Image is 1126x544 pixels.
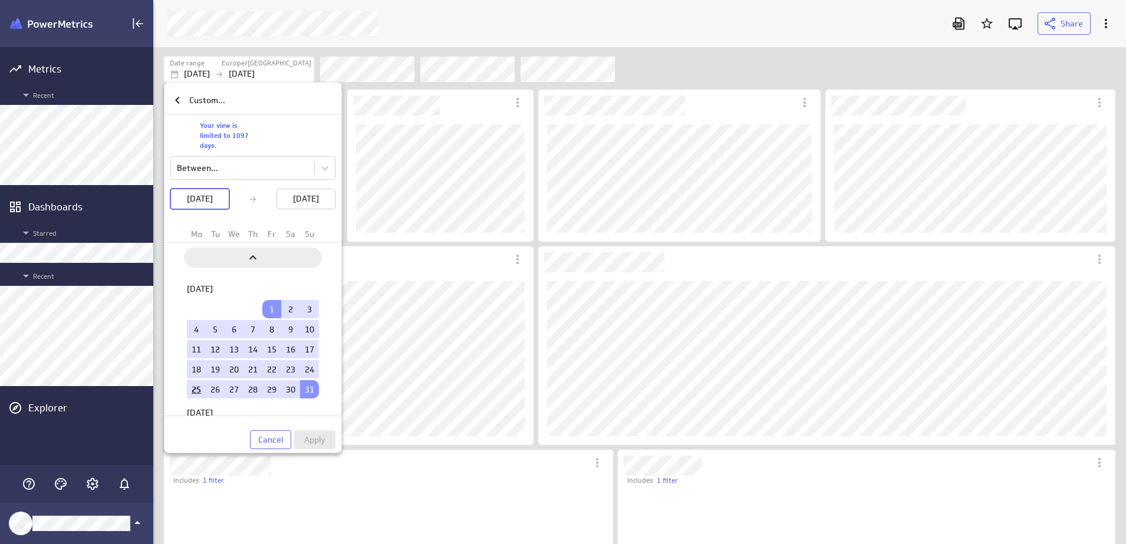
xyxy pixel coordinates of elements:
[281,340,300,358] td: Selected. Saturday, August 16, 2025
[225,380,243,398] td: Selected. Wednesday, August 27, 2025
[170,189,229,209] button: [DATE]
[184,248,322,268] div: Previous
[206,340,225,358] td: Selected. Tuesday, August 12, 2025
[187,407,213,418] strong: [DATE]
[250,430,291,449] button: Cancel
[281,320,300,338] td: Selected. Saturday, August 9, 2025
[262,360,281,378] td: Selected. Friday, August 22, 2025
[164,115,341,449] div: Your view is limited to 1097 days.Between...[DATE][DATE]CalendarCancelApply
[189,94,225,107] p: Custom...
[300,380,319,398] td: Selected as end date. Sunday, August 31, 2025
[225,360,243,378] td: Selected. Wednesday, August 20, 2025
[200,121,253,150] p: Your view is limited to 1097 days.
[243,320,262,338] td: Selected. Thursday, August 7, 2025
[286,229,295,239] small: Sa
[228,229,240,239] small: We
[300,320,319,338] td: Selected. Sunday, August 10, 2025
[300,300,319,318] td: Selected. Sunday, August 3, 2025
[187,340,206,358] td: Selected. Monday, August 11, 2025
[294,430,335,449] button: Apply
[243,380,262,398] td: Selected. Thursday, August 28, 2025
[206,380,225,398] td: Selected. Tuesday, August 26, 2025
[281,360,300,378] td: Selected. Saturday, August 23, 2025
[305,229,314,239] small: Su
[187,360,206,378] td: Selected. Monday, August 18, 2025
[243,360,262,378] td: Selected. Thursday, August 21, 2025
[300,360,319,378] td: Selected. Sunday, August 24, 2025
[276,189,335,209] button: [DATE]
[268,229,276,239] small: Fr
[187,283,213,294] strong: [DATE]
[177,163,218,173] div: Between...
[187,380,206,398] td: Selected. Monday, August 25, 2025
[281,300,300,318] td: Selected. Saturday, August 2, 2025
[187,193,213,205] p: [DATE]
[281,380,300,398] td: Selected. Saturday, August 30, 2025
[262,380,281,398] td: Selected. Friday, August 29, 2025
[164,245,341,271] div: Move backward to switch to the previous month.
[258,434,283,445] span: Cancel
[191,229,202,239] small: Mo
[206,320,225,338] td: Selected. Tuesday, August 5, 2025
[225,340,243,358] td: Selected. Wednesday, August 13, 2025
[304,434,325,445] span: Apply
[211,229,220,239] small: Tu
[262,320,281,338] td: Selected. Friday, August 8, 2025
[164,86,341,115] div: Custom...
[262,300,281,318] td: Selected as start date. Friday, August 1, 2025
[248,229,258,239] small: Th
[243,340,262,358] td: Selected. Thursday, August 14, 2025
[262,340,281,358] td: Selected. Friday, August 15, 2025
[300,340,319,358] td: Selected. Sunday, August 17, 2025
[206,360,225,378] td: Selected. Tuesday, August 19, 2025
[225,320,243,338] td: Selected. Wednesday, August 6, 2025
[187,320,206,338] td: Selected. Monday, August 4, 2025
[293,193,319,205] p: [DATE]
